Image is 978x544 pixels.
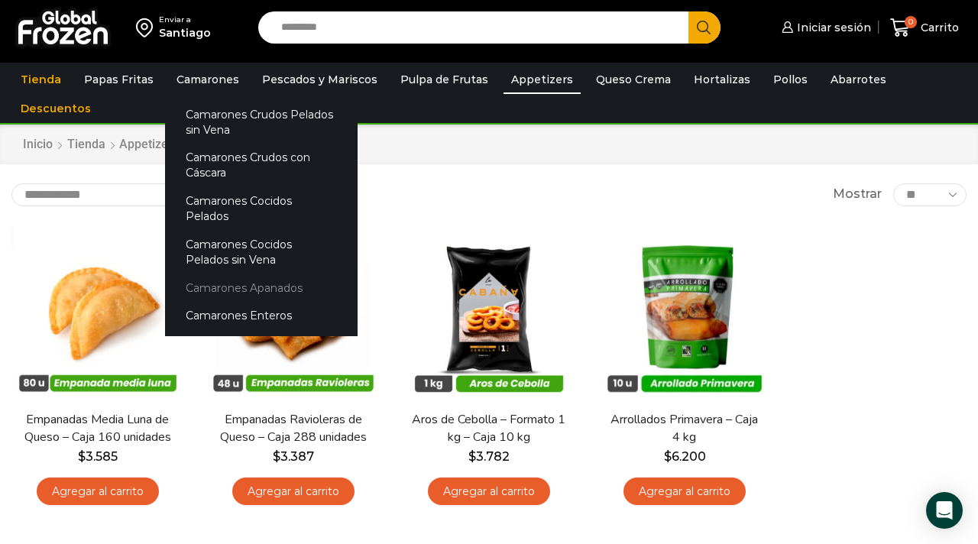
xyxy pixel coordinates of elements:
a: Camarones Cocidos Pelados [165,187,358,231]
a: Agregar al carrito: “Aros de Cebolla - Formato 1 kg - Caja 10 kg” [428,478,550,506]
img: address-field-icon.svg [136,15,159,40]
a: 0 Carrito [886,10,963,46]
span: Mostrar [833,186,882,203]
a: Empanadas Ravioleras de Queso – Caja 288 unidades [215,411,371,446]
a: Tienda [13,65,69,94]
a: Camarones [169,65,247,94]
a: Hortalizas [686,65,758,94]
select: Pedido de la tienda [11,183,206,206]
a: Queso Crema [588,65,678,94]
h1: Appetizers [119,137,179,151]
a: Iniciar sesión [778,12,871,43]
bdi: 3.585 [78,449,118,464]
a: Descuentos [13,94,99,123]
a: Camarones Apanados [165,274,358,302]
a: Arrollados Primavera – Caja 4 kg [607,411,762,446]
a: Appetizers [504,65,581,94]
a: Camarones Crudos con Cáscara [165,144,358,187]
span: $ [468,449,476,464]
a: Agregar al carrito: “Arrollados Primavera - Caja 4 kg” [623,478,746,506]
div: Enviar a [159,15,211,25]
a: Pollos [766,65,815,94]
a: Pescados y Mariscos [254,65,385,94]
a: Agregar al carrito: “Empanadas Ravioleras de Queso - Caja 288 unidades” [232,478,355,506]
bdi: 3.387 [273,449,314,464]
a: Agregar al carrito: “Empanadas Media Luna de Queso - Caja 160 unidades” [37,478,159,506]
a: Inicio [22,136,53,154]
a: Empanadas Media Luna de Queso – Caja 160 unidades [20,411,175,446]
a: Aros de Cebolla – Formato 1 kg – Caja 10 kg [411,411,566,446]
a: Tienda [66,136,106,154]
a: Pulpa de Frutas [393,65,496,94]
bdi: 6.200 [664,449,706,464]
bdi: 3.782 [468,449,510,464]
a: Camarones Enteros [165,302,358,330]
span: 0 [905,16,917,28]
span: $ [273,449,280,464]
button: Search button [688,11,721,44]
div: Open Intercom Messenger [926,492,963,529]
span: $ [78,449,86,464]
nav: Breadcrumb [22,136,179,154]
a: Camarones Cocidos Pelados sin Vena [165,230,358,274]
span: Iniciar sesión [793,20,871,35]
a: Papas Fritas [76,65,161,94]
span: $ [664,449,672,464]
div: Santiago [159,25,211,40]
a: Camarones Crudos Pelados sin Vena [165,100,358,144]
a: Abarrotes [823,65,894,94]
span: Carrito [917,20,959,35]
